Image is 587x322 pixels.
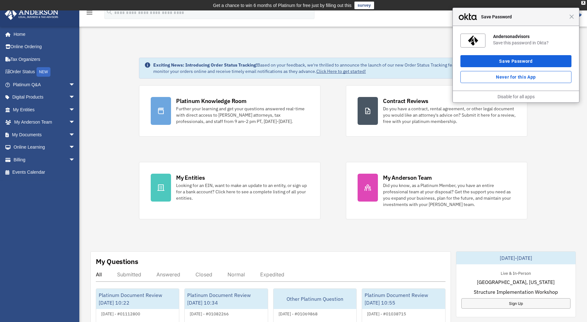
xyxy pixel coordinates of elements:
[260,271,284,278] div: Expedited
[4,166,85,179] a: Events Calendar
[86,9,93,16] i: menu
[96,257,138,266] div: My Questions
[69,91,82,104] span: arrow_drop_down
[176,106,309,125] div: Further your learning and get your questions answered real-time with direct access to [PERSON_NAM...
[139,85,320,137] a: Platinum Knowledge Room Further your learning and get your questions answered real-time with dire...
[96,271,102,278] div: All
[316,68,366,74] a: Click Here to get started!
[581,1,585,5] div: close
[176,182,309,201] div: Looking for an EIN, want to make an update to an entity, or sign up for a bank account? Click her...
[4,91,85,104] a: Digital Productsarrow_drop_down
[478,13,569,21] span: Save Password
[4,103,85,116] a: My Entitiesarrow_drop_down
[354,2,374,9] a: survey
[156,271,180,278] div: Answered
[4,66,85,79] a: Order StatusNEW
[153,62,522,74] div: Based on your feedback, we're thrilled to announce the launch of our new Order Status Tracking fe...
[69,116,82,129] span: arrow_drop_down
[3,8,60,20] img: Anderson Advisors Platinum Portal
[86,11,93,16] a: menu
[213,2,352,9] div: Get a chance to win 6 months of Platinum for free just by filling out this
[96,310,145,317] div: [DATE] - #01112800
[4,153,85,166] a: Billingarrow_drop_down
[96,289,179,309] div: Platinum Document Review [DATE] 10:22
[383,106,516,125] div: Do you have a contract, rental agreement, or other legal document you would like an attorney's ad...
[346,85,527,137] a: Contract Reviews Do you have a contract, rental agreement, or other legal document you would like...
[228,271,245,278] div: Normal
[185,310,234,317] div: [DATE] - #01082266
[185,289,267,309] div: Platinum Document Review [DATE] 10:34
[4,41,85,53] a: Online Ordering
[362,310,411,317] div: [DATE] - #01038715
[383,182,516,208] div: Did you know, as a Platinum Member, you have an entire professional team at your disposal? Get th...
[69,153,82,166] span: arrow_drop_down
[176,174,205,182] div: My Entities
[69,103,82,116] span: arrow_drop_down
[383,97,428,105] div: Contract Reviews
[4,116,85,129] a: My Anderson Teamarrow_drop_down
[4,141,85,154] a: Online Learningarrow_drop_down
[176,97,247,105] div: Platinum Knowledge Room
[36,67,50,77] div: NEW
[461,298,571,309] a: Sign Up
[460,55,571,67] button: Save Password
[139,162,320,219] a: My Entities Looking for an EIN, want to make an update to an entity, or sign up for a bank accoun...
[4,28,82,41] a: Home
[274,310,323,317] div: [DATE] - #01069868
[493,34,571,39] div: Andersonadvisors
[274,289,356,309] div: Other Platinum Question
[498,94,535,99] a: Disable for all apps
[4,128,85,141] a: My Documentsarrow_drop_down
[4,78,85,91] a: Platinum Q&Aarrow_drop_down
[69,141,82,154] span: arrow_drop_down
[474,288,558,296] span: Structure Implementation Workshop
[468,35,478,46] img: nr4NPwAAAAZJREFUAwAwEkJbZx1BKgAAAABJRU5ErkJggg==
[460,71,571,83] button: Never for this App
[493,40,571,46] div: Save this password in Okta?
[117,271,141,278] div: Submitted
[383,174,432,182] div: My Anderson Team
[496,269,536,276] div: Live & In-Person
[4,53,85,66] a: Tax Organizers
[69,128,82,141] span: arrow_drop_down
[69,78,82,91] span: arrow_drop_down
[195,271,212,278] div: Closed
[153,62,257,68] strong: Exciting News: Introducing Order Status Tracking!
[456,252,576,264] div: [DATE]-[DATE]
[362,289,445,309] div: Platinum Document Review [DATE] 10:55
[569,14,574,19] span: Close
[106,9,113,16] i: search
[477,278,555,286] span: [GEOGRAPHIC_DATA], [US_STATE]
[346,162,527,219] a: My Anderson Team Did you know, as a Platinum Member, you have an entire professional team at your...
